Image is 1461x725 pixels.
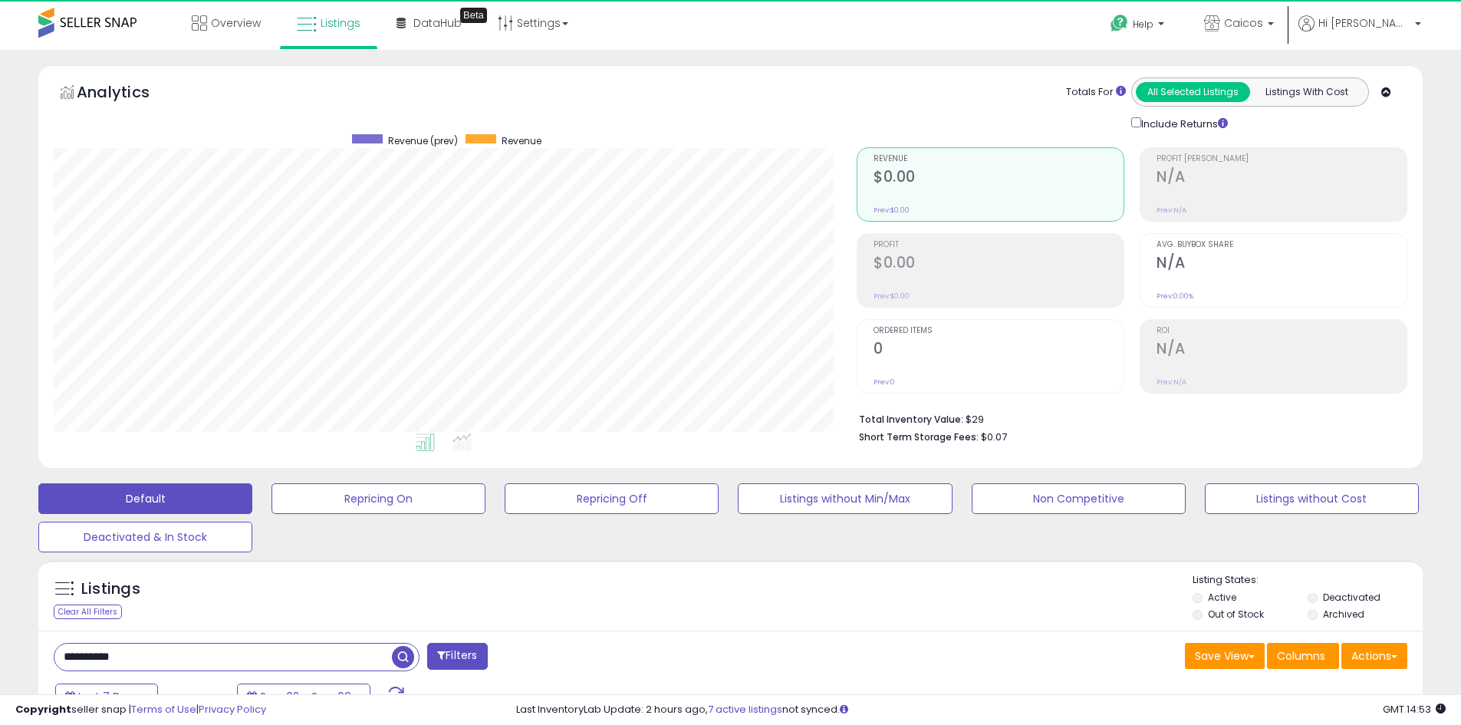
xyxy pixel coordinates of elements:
[1157,340,1407,361] h2: N/A
[1224,15,1263,31] span: Caicos
[1193,573,1423,588] p: Listing States:
[321,15,360,31] span: Listings
[15,702,71,717] strong: Copyright
[1341,643,1407,669] button: Actions
[1133,18,1153,31] span: Help
[505,483,719,514] button: Repricing Off
[874,254,1124,275] h2: $0.00
[81,578,140,600] h5: Listings
[413,15,462,31] span: DataHub
[859,413,963,426] b: Total Inventory Value:
[874,377,895,387] small: Prev: 0
[1157,206,1186,215] small: Prev: N/A
[874,241,1124,249] span: Profit
[1120,114,1246,132] div: Include Returns
[874,340,1124,361] h2: 0
[1185,643,1265,669] button: Save View
[859,409,1396,427] li: $29
[1110,14,1129,33] i: Get Help
[237,684,370,710] button: Sep-02 - Sep-08
[211,15,261,31] span: Overview
[1277,648,1325,664] span: Columns
[1066,85,1126,100] div: Totals For
[55,684,158,710] button: Last 7 Days
[1157,377,1186,387] small: Prev: N/A
[1267,643,1339,669] button: Columns
[388,134,458,147] span: Revenue (prev)
[1323,591,1380,604] label: Deactivated
[502,134,541,147] span: Revenue
[1157,155,1407,163] span: Profit [PERSON_NAME]
[708,702,782,717] a: 7 active listings
[516,703,1446,717] div: Last InventoryLab Update: 2 hours ago, not synced.
[874,292,910,301] small: Prev: $0.00
[1157,254,1407,275] h2: N/A
[874,168,1124,189] h2: $0.00
[1383,702,1446,717] span: 2025-09-16 14:53 GMT
[1157,292,1193,301] small: Prev: 0.00%
[981,430,1007,444] span: $0.07
[1157,168,1407,189] h2: N/A
[1298,15,1421,50] a: Hi [PERSON_NAME]
[1157,327,1407,335] span: ROI
[54,605,122,619] div: Clear All Filters
[271,483,485,514] button: Repricing On
[38,483,252,514] button: Default
[1098,2,1180,50] a: Help
[460,8,487,23] div: Tooltip anchor
[1136,82,1250,102] button: All Selected Listings
[427,643,487,670] button: Filters
[1208,608,1264,621] label: Out of Stock
[78,689,139,704] span: Last 7 Days
[1249,82,1364,102] button: Listings With Cost
[874,155,1124,163] span: Revenue
[1208,591,1236,604] label: Active
[1318,15,1410,31] span: Hi [PERSON_NAME]
[1323,608,1364,621] label: Archived
[1205,483,1419,514] button: Listings without Cost
[131,702,196,717] a: Terms of Use
[859,430,979,443] b: Short Term Storage Fees:
[1157,241,1407,249] span: Avg. Buybox Share
[874,206,910,215] small: Prev: $0.00
[199,702,266,717] a: Privacy Policy
[77,81,179,107] h5: Analytics
[874,327,1124,335] span: Ordered Items
[160,690,231,705] span: Compared to:
[972,483,1186,514] button: Non Competitive
[15,703,266,717] div: seller snap | |
[38,522,252,552] button: Deactivated & In Stock
[738,483,952,514] button: Listings without Min/Max
[260,689,351,704] span: Sep-02 - Sep-08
